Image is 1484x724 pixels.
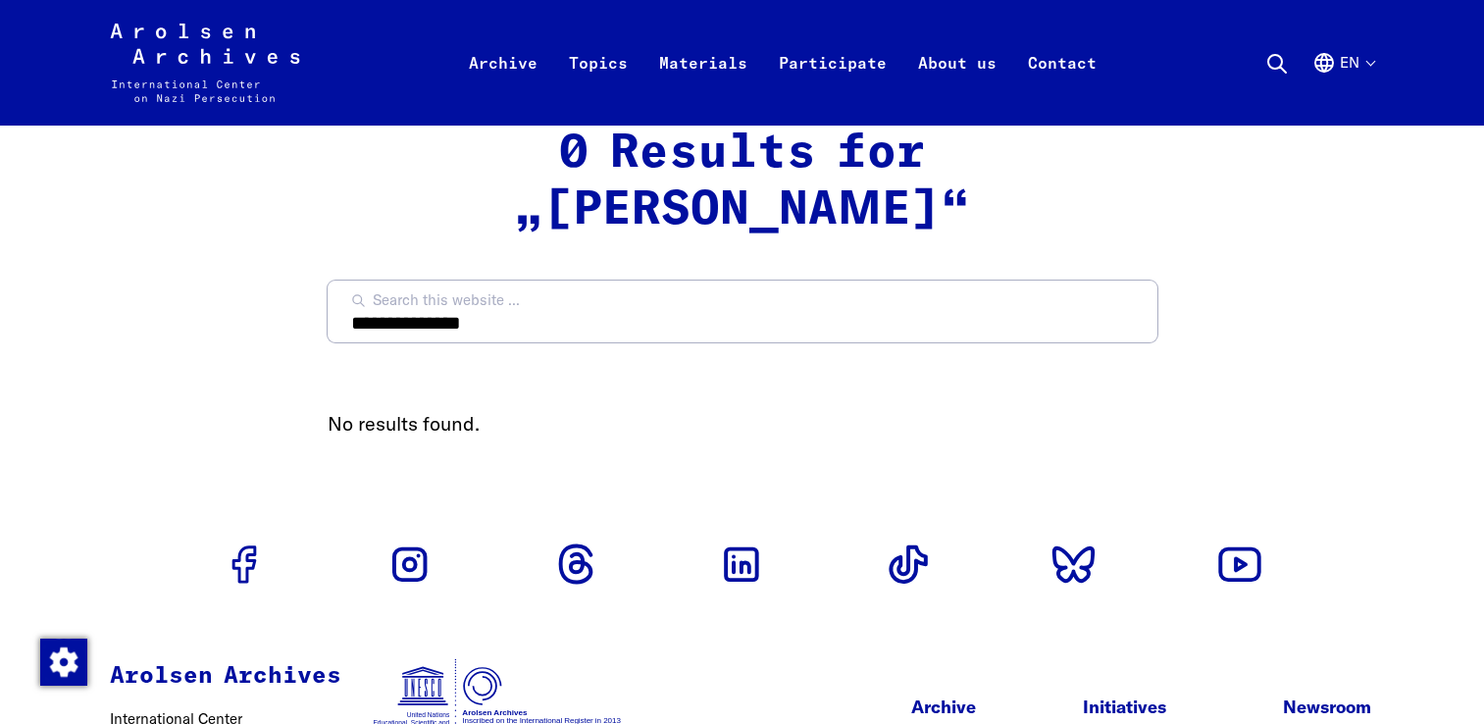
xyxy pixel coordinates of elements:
[911,694,1009,720] p: Archive
[213,533,276,595] a: Go to Facebook profile
[1312,51,1374,122] button: English, language selection
[553,47,643,126] a: Topics
[453,47,553,126] a: Archive
[453,24,1112,102] nav: Primary
[39,638,86,685] div: Change consent
[1208,533,1271,595] a: Go to Youtube profile
[763,47,902,126] a: Participate
[544,533,607,595] a: Go to Threads profile
[1043,533,1105,595] a: Go to Bluesky profile
[1083,694,1208,720] p: Initiatives
[40,639,87,686] img: Change consent
[643,47,763,126] a: Materials
[902,47,1012,126] a: About us
[328,126,1157,238] h2: 0 Results for „[PERSON_NAME]“
[710,533,773,595] a: Go to Linkedin profile
[110,664,341,688] strong: Arolsen Archives
[1012,47,1112,126] a: Contact
[877,533,940,595] a: Go to Tiktok profile
[1283,694,1374,720] p: Newsroom
[379,533,441,595] a: Go to Instagram profile
[328,409,1157,439] p: No results found.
